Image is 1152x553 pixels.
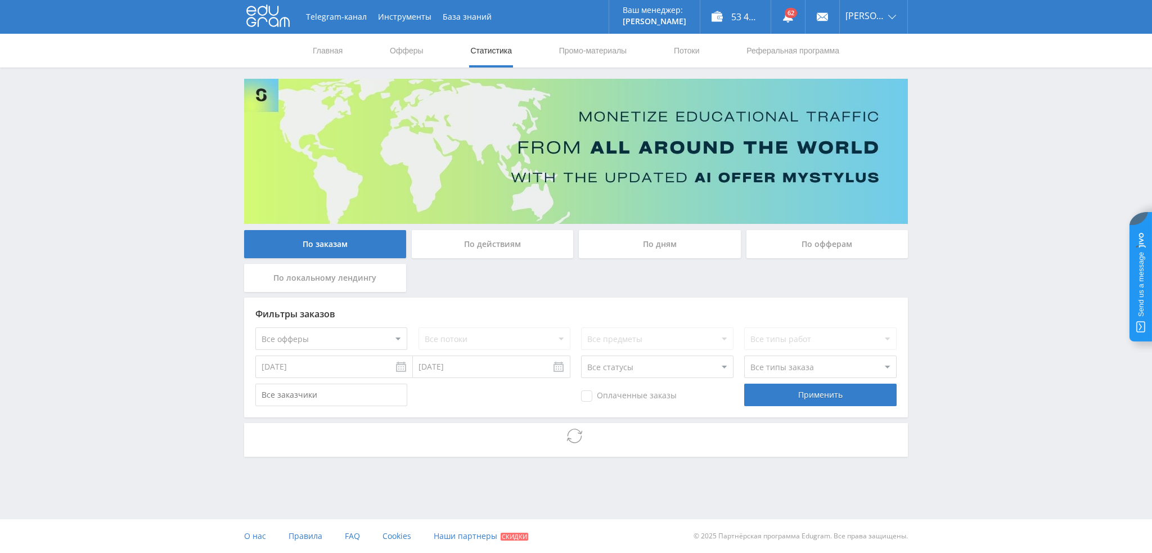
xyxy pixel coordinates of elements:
a: О нас [244,519,266,553]
div: По действиям [412,230,574,258]
a: Cookies [382,519,411,553]
a: Наши партнеры Скидки [434,519,528,553]
span: FAQ [345,530,360,541]
div: Фильтры заказов [255,309,897,319]
div: По заказам [244,230,406,258]
div: По локальному лендингу [244,264,406,292]
input: Все заказчики [255,384,407,406]
a: Статистика [469,34,513,68]
a: Потоки [673,34,701,68]
span: Cookies [382,530,411,541]
a: Правила [289,519,322,553]
span: [PERSON_NAME] [845,11,885,20]
span: Правила [289,530,322,541]
a: Промо-материалы [558,34,628,68]
div: По дням [579,230,741,258]
img: Banner [244,79,908,224]
div: По офферам [746,230,908,258]
a: Реферальная программа [745,34,840,68]
a: FAQ [345,519,360,553]
div: © 2025 Партнёрская программа Edugram. Все права защищены. [582,519,908,553]
div: Применить [744,384,896,406]
p: [PERSON_NAME] [623,17,686,26]
p: Ваш менеджер: [623,6,686,15]
span: Скидки [501,533,528,541]
span: Наши партнеры [434,530,497,541]
a: Главная [312,34,344,68]
a: Офферы [389,34,425,68]
span: О нас [244,530,266,541]
span: Оплаченные заказы [581,390,677,402]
